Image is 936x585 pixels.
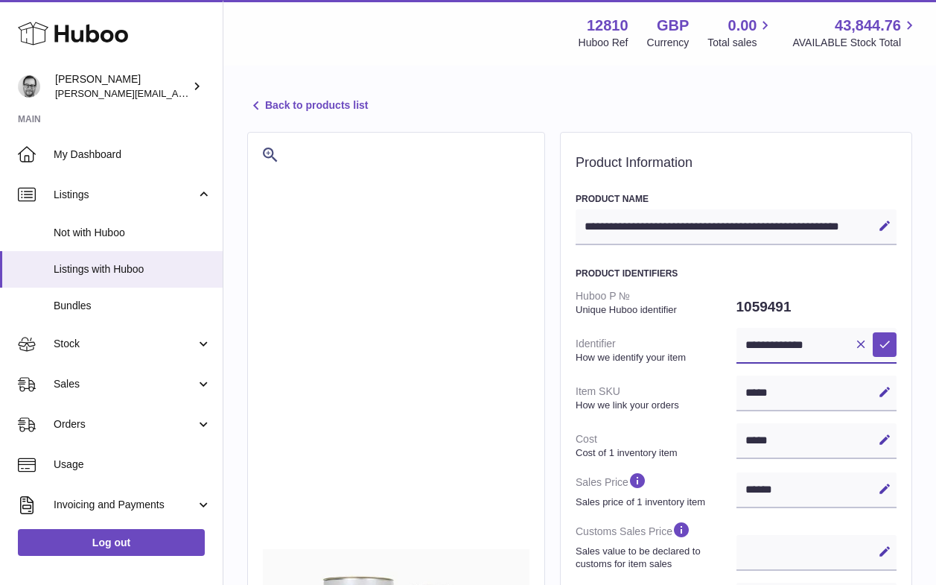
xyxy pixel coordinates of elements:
[576,446,733,460] strong: Cost of 1 inventory item
[42,24,73,36] div: v 4.0.25
[165,95,251,105] div: Keywords by Traffic
[792,36,918,50] span: AVAILABLE Stock Total
[728,16,757,36] span: 0.00
[707,36,774,50] span: Total sales
[54,262,211,276] span: Listings with Huboo
[657,16,689,36] strong: GBP
[576,331,736,370] dt: Identifier
[576,426,736,465] dt: Cost
[24,24,36,36] img: logo_orange.svg
[57,95,133,105] div: Domain Overview
[54,188,196,202] span: Listings
[18,529,205,556] a: Log out
[707,16,774,50] a: 0.00 Total sales
[576,351,733,364] strong: How we identify your item
[647,36,690,50] div: Currency
[576,193,897,205] h3: Product Name
[39,39,164,51] div: Domain: [DOMAIN_NAME]
[835,16,901,36] span: 43,844.76
[54,417,196,431] span: Orders
[55,87,299,99] span: [PERSON_NAME][EMAIL_ADDRESS][DOMAIN_NAME]
[148,94,160,106] img: tab_keywords_by_traffic_grey.svg
[55,72,189,101] div: [PERSON_NAME]
[579,36,628,50] div: Huboo Ref
[576,514,736,576] dt: Customs Sales Price
[576,545,733,571] strong: Sales value to be declared to customs for item sales
[576,399,733,412] strong: How we link your orders
[54,226,211,240] span: Not with Huboo
[576,465,736,514] dt: Sales Price
[576,283,736,322] dt: Huboo P №
[736,291,897,323] dd: 1059491
[24,39,36,51] img: website_grey.svg
[576,303,733,317] strong: Unique Huboo identifier
[54,498,196,512] span: Invoicing and Payments
[40,94,52,106] img: tab_domain_overview_orange.svg
[54,458,211,472] span: Usage
[587,16,628,36] strong: 12810
[54,337,196,351] span: Stock
[792,16,918,50] a: 43,844.76 AVAILABLE Stock Total
[54,148,211,162] span: My Dashboard
[54,299,211,313] span: Bundles
[247,97,368,115] a: Back to products list
[576,155,897,171] h2: Product Information
[18,75,40,98] img: alex@digidistiller.com
[576,268,897,279] h3: Product Identifiers
[576,379,736,417] dt: Item SKU
[576,496,733,509] strong: Sales price of 1 inventory item
[54,377,196,391] span: Sales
